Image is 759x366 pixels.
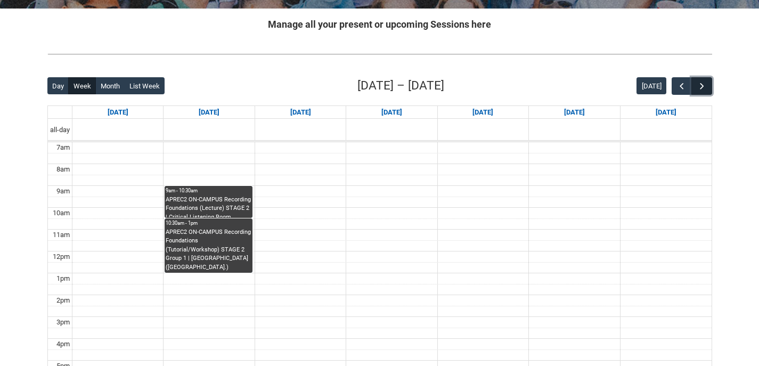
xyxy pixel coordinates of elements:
[379,106,404,119] a: Go to November 5, 2025
[47,48,712,60] img: REDU_GREY_LINE
[54,142,72,153] div: 7am
[48,125,72,135] span: all-day
[54,186,72,197] div: 9am
[105,106,130,119] a: Go to November 2, 2025
[470,106,495,119] a: Go to November 6, 2025
[166,228,251,273] div: APREC2 ON-CAMPUS Recording Foundations (Tutorial/Workshop) STAGE 2 Group 1 | [GEOGRAPHIC_DATA] ([...
[51,208,72,218] div: 10am
[68,77,96,94] button: Week
[166,196,251,218] div: APREC2 ON-CAMPUS Recording Foundations (Lecture) STAGE 2 | Critical Listening Room ([GEOGRAPHIC_D...
[691,77,712,95] button: Next Week
[562,106,587,119] a: Go to November 7, 2025
[95,77,125,94] button: Month
[47,77,69,94] button: Day
[166,219,251,227] div: 10:30am - 1pm
[654,106,679,119] a: Go to November 8, 2025
[54,273,72,284] div: 1pm
[124,77,165,94] button: List Week
[54,339,72,349] div: 4pm
[357,77,444,95] h2: [DATE] – [DATE]
[51,251,72,262] div: 12pm
[288,106,313,119] a: Go to November 4, 2025
[54,317,72,328] div: 3pm
[47,17,712,31] h2: Manage all your present or upcoming Sessions here
[197,106,222,119] a: Go to November 3, 2025
[672,77,692,95] button: Previous Week
[636,77,666,94] button: [DATE]
[54,295,72,306] div: 2pm
[51,230,72,240] div: 11am
[54,164,72,175] div: 8am
[166,187,251,194] div: 9am - 10:30am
